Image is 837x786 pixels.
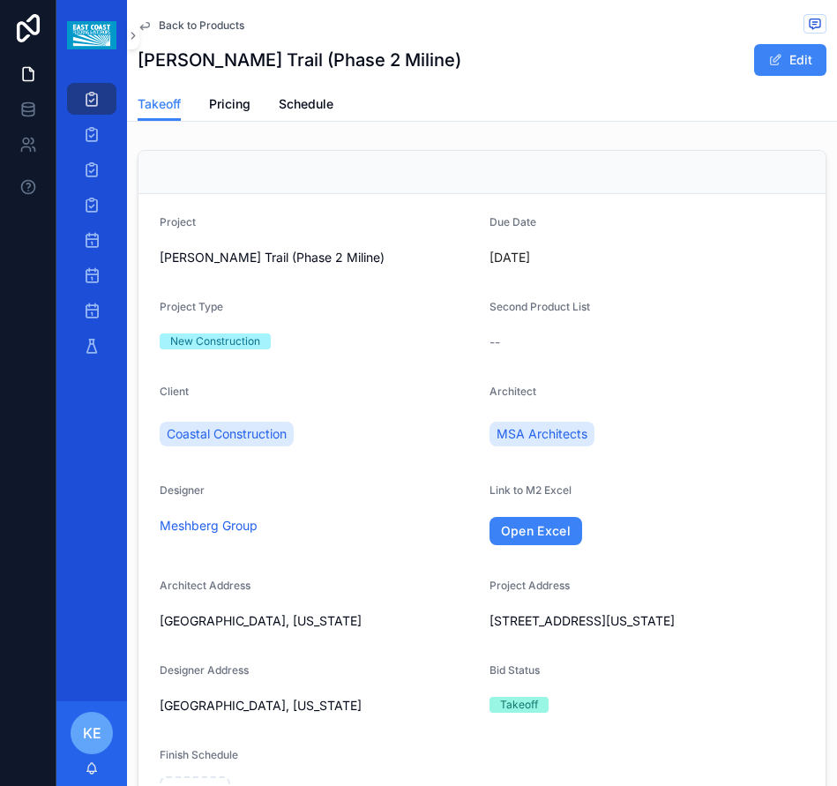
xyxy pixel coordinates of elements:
span: [STREET_ADDRESS][US_STATE] [489,612,805,630]
span: Takeoff [138,95,181,113]
span: Schedule [279,95,333,113]
span: Second Product List [489,300,590,313]
span: Link to M2 Excel [489,483,572,497]
a: Schedule [279,88,333,124]
span: Designer Address [160,663,249,677]
a: Pricing [209,88,250,124]
span: Coastal Construction [167,425,287,443]
a: Coastal Construction [160,422,294,446]
span: Project Type [160,300,223,313]
p: [DATE] [489,249,530,266]
img: App logo [67,21,116,49]
span: Designer [160,483,205,497]
span: Architect [489,385,536,398]
span: Pricing [209,95,250,113]
span: Architect Address [160,579,250,592]
span: KE [83,722,101,744]
h1: [PERSON_NAME] Trail (Phase 2 Miline) [138,48,461,72]
span: [PERSON_NAME] Trail (Phase 2 Miline) [160,249,475,266]
a: Back to Products [138,19,244,33]
button: Edit [754,44,826,76]
a: Meshberg Group [160,517,258,535]
span: Due Date [489,215,536,228]
span: Finish Schedule [160,748,238,761]
div: Takeoff [500,697,538,713]
a: Takeoff [138,88,181,122]
span: [GEOGRAPHIC_DATA], [US_STATE] [160,697,475,715]
a: MSA Architects [489,422,594,446]
a: Open Excel [489,517,583,545]
span: Back to Products [159,19,244,33]
span: [GEOGRAPHIC_DATA], [US_STATE] [160,612,475,630]
span: Client [160,385,189,398]
span: Project Address [489,579,570,592]
span: -- [489,333,500,351]
span: MSA Architects [497,425,587,443]
div: New Construction [170,333,260,349]
span: Bid Status [489,663,540,677]
div: scrollable content [56,71,127,385]
span: Project [160,215,196,228]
